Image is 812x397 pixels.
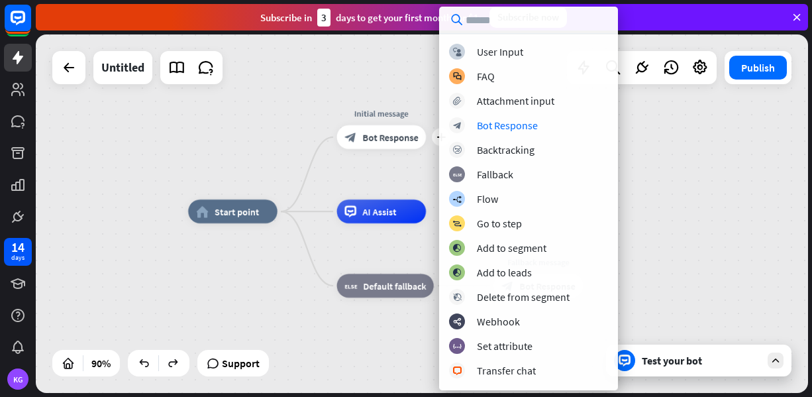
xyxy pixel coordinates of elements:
[453,317,462,326] i: webhooks
[11,253,25,262] div: days
[477,45,523,58] div: User Input
[452,219,462,228] i: block_goto
[4,238,32,266] a: 14 days
[477,70,495,83] div: FAQ
[344,131,356,143] i: block_bot_response
[453,342,462,351] i: block_set_attribute
[729,56,787,80] button: Publish
[452,268,462,277] i: block_add_to_segment
[436,133,445,142] i: plus
[477,290,570,304] div: Delete from segment
[477,94,554,107] div: Attachment input
[452,195,462,203] i: builder_tree
[477,217,522,230] div: Go to step
[363,280,426,292] span: Default fallback
[453,146,462,154] i: block_backtracking
[477,364,536,377] div: Transfer chat
[452,367,462,375] i: block_livechat
[477,168,513,181] div: Fallback
[477,119,538,132] div: Bot Response
[11,241,25,253] div: 14
[453,170,462,179] i: block_fallback
[328,107,435,119] div: Initial message
[453,72,462,81] i: block_faq
[196,205,209,217] i: home_2
[642,354,761,367] div: Test your bot
[7,369,28,390] div: KG
[477,339,533,353] div: Set attribute
[362,131,418,143] span: Bot Response
[453,121,462,130] i: block_bot_response
[101,51,144,84] div: Untitled
[453,293,462,302] i: block_delete_from_segment
[477,315,520,328] div: Webhook
[260,9,479,27] div: Subscribe in days to get your first month for $1
[477,266,532,279] div: Add to leads
[452,244,462,253] i: block_add_to_segment
[11,5,50,45] button: Open LiveChat chat widget
[215,205,259,217] span: Start point
[222,353,260,374] span: Support
[317,9,330,27] div: 3
[344,280,357,292] i: block_fallback
[87,353,115,374] div: 90%
[362,205,396,217] span: AI Assist
[477,241,546,255] div: Add to segment
[453,48,462,56] i: block_user_input
[453,97,462,105] i: block_attachment
[477,192,498,205] div: Flow
[477,143,534,156] div: Backtracking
